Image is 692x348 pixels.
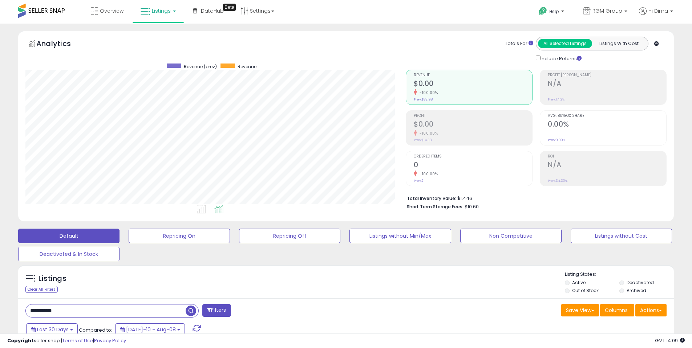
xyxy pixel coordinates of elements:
[37,326,69,333] span: Last 30 Days
[465,203,479,210] span: $10.60
[548,79,666,89] h2: N/A
[414,79,532,89] h2: $0.00
[7,337,126,344] div: seller snap | |
[202,304,231,317] button: Filters
[548,138,565,142] small: Prev: 0.00%
[223,4,236,11] div: Tooltip anchor
[548,114,666,118] span: Avg. Buybox Share
[79,327,112,333] span: Compared to:
[460,229,562,243] button: Non Competitive
[36,38,85,50] h5: Analytics
[549,8,559,15] span: Help
[548,179,567,183] small: Prev: 34.30%
[571,229,672,243] button: Listings without Cost
[7,337,34,344] strong: Copyright
[572,279,586,286] label: Active
[505,40,533,47] div: Totals For
[184,64,217,70] span: Revenue (prev)
[407,204,464,210] b: Short Term Storage Fees:
[414,114,532,118] span: Profit
[126,326,176,333] span: [DATE]-10 - Aug-08
[414,73,532,77] span: Revenue
[572,287,599,294] label: Out of Stock
[548,97,564,102] small: Prev: 17.12%
[239,229,340,243] button: Repricing Off
[407,193,661,202] li: $1,446
[627,279,654,286] label: Deactivated
[538,39,592,48] button: All Selected Listings
[538,7,547,16] i: Get Help
[548,73,666,77] span: Profit [PERSON_NAME]
[561,304,599,316] button: Save View
[100,7,124,15] span: Overview
[592,39,646,48] button: Listings With Cost
[627,287,646,294] label: Archived
[548,161,666,171] h2: N/A
[152,7,171,15] span: Listings
[530,54,590,62] div: Include Returns
[407,195,456,201] b: Total Inventory Value:
[414,120,532,130] h2: $0.00
[26,323,78,336] button: Last 30 Days
[600,304,634,316] button: Columns
[414,161,532,171] h2: 0
[414,97,433,102] small: Prev: $83.98
[592,7,622,15] span: RGM Group
[605,307,628,314] span: Columns
[18,229,120,243] button: Default
[635,304,667,316] button: Actions
[62,337,93,344] a: Terms of Use
[115,323,185,336] button: [DATE]-10 - Aug-08
[129,229,230,243] button: Repricing On
[414,179,424,183] small: Prev: 2
[94,337,126,344] a: Privacy Policy
[417,171,438,177] small: -100.00%
[349,229,451,243] button: Listings without Min/Max
[414,155,532,159] span: Ordered Items
[548,155,666,159] span: ROI
[533,1,571,24] a: Help
[565,271,674,278] p: Listing States:
[639,7,673,24] a: Hi Dima
[25,286,58,293] div: Clear All Filters
[414,138,432,142] small: Prev: $14.38
[655,337,685,344] span: 2025-09-9 14:09 GMT
[417,131,438,136] small: -100.00%
[238,64,256,70] span: Revenue
[18,247,120,261] button: Deactivated & In Stock
[201,7,224,15] span: DataHub
[648,7,668,15] span: Hi Dima
[548,120,666,130] h2: 0.00%
[39,274,66,284] h5: Listings
[417,90,438,95] small: -100.00%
